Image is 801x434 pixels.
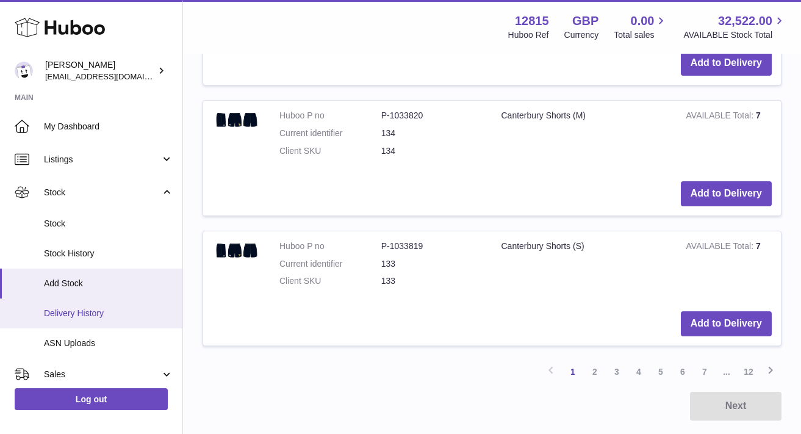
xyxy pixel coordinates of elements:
a: 5 [650,361,672,383]
img: shophawksclub@gmail.com [15,62,33,80]
dt: Current identifier [279,258,381,270]
span: Stock [44,187,160,198]
dt: Huboo P no [279,241,381,252]
span: 32,522.00 [718,13,772,29]
td: 7 [677,231,781,303]
span: Stock [44,218,173,230]
dd: 134 [381,145,483,157]
dd: P-1033820 [381,110,483,121]
div: [PERSON_NAME] [45,59,155,82]
button: Add to Delivery [681,51,772,76]
td: 7 [677,101,781,172]
dt: Huboo P no [279,110,381,121]
strong: AVAILABLE Total [686,241,756,254]
a: 0.00 Total sales [614,13,668,41]
span: AVAILABLE Stock Total [683,29,786,41]
a: 3 [606,361,628,383]
a: 2 [584,361,606,383]
td: Canterbury Shorts (M) [492,101,677,172]
a: 7 [694,361,716,383]
a: Log out [15,388,168,410]
dt: Client SKU [279,275,381,287]
dd: 133 [381,258,483,270]
span: [EMAIL_ADDRESS][DOMAIN_NAME] [45,71,179,81]
span: ... [716,361,738,383]
span: 0.00 [631,13,655,29]
span: Sales [44,369,160,380]
strong: 12815 [515,13,549,29]
a: 32,522.00 AVAILABLE Stock Total [683,13,786,41]
img: Canterbury Shorts (S) [212,241,261,263]
div: Huboo Ref [508,29,549,41]
div: Currency [564,29,599,41]
dd: 134 [381,128,483,139]
strong: AVAILABLE Total [686,110,756,123]
dd: 133 [381,275,483,287]
a: 12 [738,361,760,383]
button: Add to Delivery [681,181,772,206]
a: 1 [562,361,584,383]
a: 4 [628,361,650,383]
span: My Dashboard [44,121,173,132]
a: 6 [672,361,694,383]
strong: GBP [572,13,598,29]
img: Canterbury Shorts (M) [212,110,261,132]
dt: Client SKU [279,145,381,157]
span: Add Stock [44,278,173,289]
span: ASN Uploads [44,338,173,349]
span: Listings [44,154,160,165]
button: Add to Delivery [681,311,772,336]
span: Stock History [44,248,173,259]
td: Canterbury Shorts (S) [492,231,677,303]
dt: Current identifier [279,128,381,139]
span: Total sales [614,29,668,41]
dd: P-1033819 [381,241,483,252]
span: Delivery History [44,308,173,319]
